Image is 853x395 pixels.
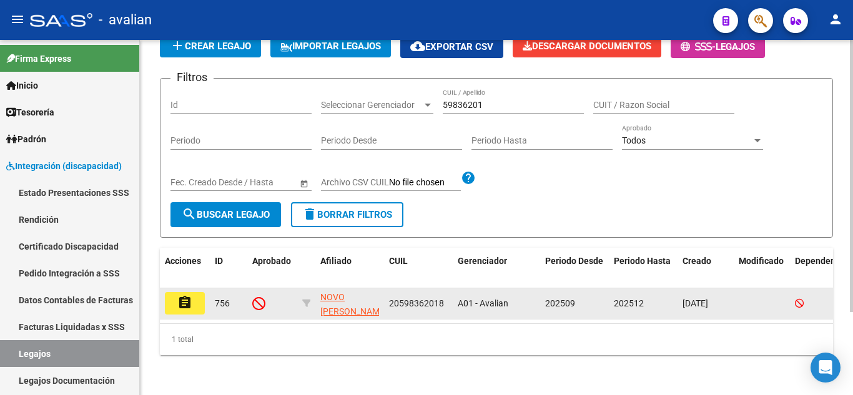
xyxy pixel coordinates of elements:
span: Periodo Desde [545,256,603,266]
datatable-header-cell: Gerenciador [453,248,540,289]
span: Seleccionar Gerenciador [321,100,422,110]
datatable-header-cell: CUIL [384,248,453,289]
button: Borrar Filtros [291,202,403,227]
span: Creado [683,256,711,266]
span: Tesorería [6,105,54,119]
div: Open Intercom Messenger [811,353,841,383]
span: Aprobado [252,256,291,266]
span: - [681,41,716,52]
span: Crear Legajo [170,41,251,52]
span: Afiliado [320,256,352,266]
datatable-header-cell: ID [210,248,247,289]
button: Crear Legajo [160,35,261,57]
mat-icon: help [461,170,476,185]
span: 202512 [614,298,644,308]
button: Exportar CSV [400,35,503,58]
span: CUIL [389,256,408,266]
span: Firma Express [6,52,71,66]
span: A01 - Avalian [458,298,508,308]
span: Acciones [165,256,201,266]
span: Exportar CSV [410,41,493,52]
input: Fecha inicio [170,177,216,188]
datatable-header-cell: Acciones [160,248,210,289]
mat-icon: search [182,207,197,222]
datatable-header-cell: Periodo Desde [540,248,609,289]
datatable-header-cell: Aprobado [247,248,297,289]
span: ID [215,256,223,266]
span: 202509 [545,298,575,308]
datatable-header-cell: Modificado [734,248,790,289]
span: IMPORTAR LEGAJOS [280,41,381,52]
span: - avalian [99,6,152,34]
span: [DATE] [683,298,708,308]
span: Borrar Filtros [302,209,392,220]
button: Buscar Legajo [170,202,281,227]
span: Periodo Hasta [614,256,671,266]
span: 20598362018 [389,298,444,308]
input: Archivo CSV CUIL [389,177,461,188]
datatable-header-cell: Afiliado [315,248,384,289]
span: Todos [622,135,646,145]
span: Gerenciador [458,256,507,266]
span: NOVO [PERSON_NAME] [320,292,387,316]
span: Dependencia [795,256,847,266]
span: Legajos [716,41,755,52]
mat-icon: add [170,38,185,53]
mat-icon: menu [10,12,25,27]
button: -Legajos [671,35,765,58]
mat-icon: person [828,12,843,27]
mat-icon: delete [302,207,317,222]
span: Inicio [6,79,38,92]
span: Buscar Legajo [182,209,270,220]
input: Fecha fin [227,177,288,188]
span: Archivo CSV CUIL [321,177,389,187]
datatable-header-cell: Creado [678,248,734,289]
button: IMPORTAR LEGAJOS [270,35,391,57]
datatable-header-cell: Periodo Hasta [609,248,678,289]
span: Integración (discapacidad) [6,159,122,173]
button: Open calendar [297,177,310,190]
h3: Filtros [170,69,214,86]
mat-icon: cloud_download [410,39,425,54]
span: 756 [215,298,230,308]
span: Modificado [739,256,784,266]
mat-icon: assignment [177,295,192,310]
button: Descargar Documentos [513,35,661,57]
span: Padrón [6,132,46,146]
span: Descargar Documentos [523,41,651,52]
div: 1 total [160,324,833,355]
